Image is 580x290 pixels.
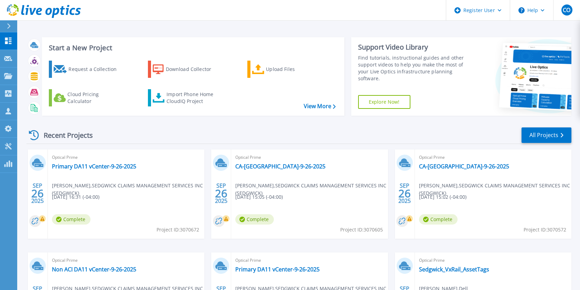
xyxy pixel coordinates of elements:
div: Support Video Library [358,43,470,52]
span: 26 [398,190,411,196]
span: 26 [215,190,227,196]
a: CA-[GEOGRAPHIC_DATA]-9-26-2025 [419,163,509,170]
a: All Projects [522,127,571,143]
a: CA-[GEOGRAPHIC_DATA]-9-26-2025 [235,163,325,170]
a: Upload Files [247,61,324,78]
span: [DATE] 16:31 (-04:00) [52,193,99,201]
a: View More [304,103,336,110]
div: Download Collector [166,62,221,76]
span: Optical Prime [52,154,200,161]
a: Download Collector [148,61,225,78]
span: Optical Prime [419,154,567,161]
span: Complete [419,214,458,225]
div: Cloud Pricing Calculator [67,91,122,105]
span: Project ID: 3070672 [157,226,199,234]
span: [DATE] 15:02 (-04:00) [419,193,466,201]
span: Optical Prime [235,154,384,161]
span: [DATE] 15:05 (-04:00) [235,193,283,201]
a: Primary DA11 vCenter-9-26-2025 [52,163,136,170]
span: Optical Prime [52,257,200,264]
span: Complete [52,214,90,225]
div: Recent Projects [26,127,102,144]
div: Upload Files [266,62,321,76]
a: Non ACI DA11 vCenter-9-26-2025 [52,266,136,273]
a: Explore Now! [358,95,410,109]
div: SEP 2025 [398,181,411,206]
span: [PERSON_NAME] , SEDGWICK CLAIMS MANAGEMENT SERVICES INC (SEDGWICK) [52,182,204,197]
div: Find tutorials, instructional guides and other support videos to help you make the most of your L... [358,54,470,82]
span: Project ID: 3070572 [524,226,566,234]
h3: Start a New Project [49,44,335,52]
div: Request a Collection [68,62,123,76]
div: Import Phone Home CloudIQ Project [167,91,220,105]
span: [PERSON_NAME] , SEDGWICK CLAIMS MANAGEMENT SERVICES INC (SEDGWICK) [235,182,388,197]
span: Optical Prime [419,257,567,264]
a: Sedgwick_VxRail_AssetTags [419,266,489,273]
div: SEP 2025 [31,181,44,206]
span: [PERSON_NAME] , SEDGWICK CLAIMS MANAGEMENT SERVICES INC (SEDGWICK) [419,182,571,197]
a: Primary DA11 vCenter-9-26-2025 [235,266,320,273]
span: Project ID: 3070605 [340,226,383,234]
span: Complete [235,214,274,225]
span: CO [563,7,570,13]
div: SEP 2025 [215,181,228,206]
span: Optical Prime [235,257,384,264]
a: Cloud Pricing Calculator [49,89,126,106]
a: Request a Collection [49,61,126,78]
span: 26 [31,190,44,196]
